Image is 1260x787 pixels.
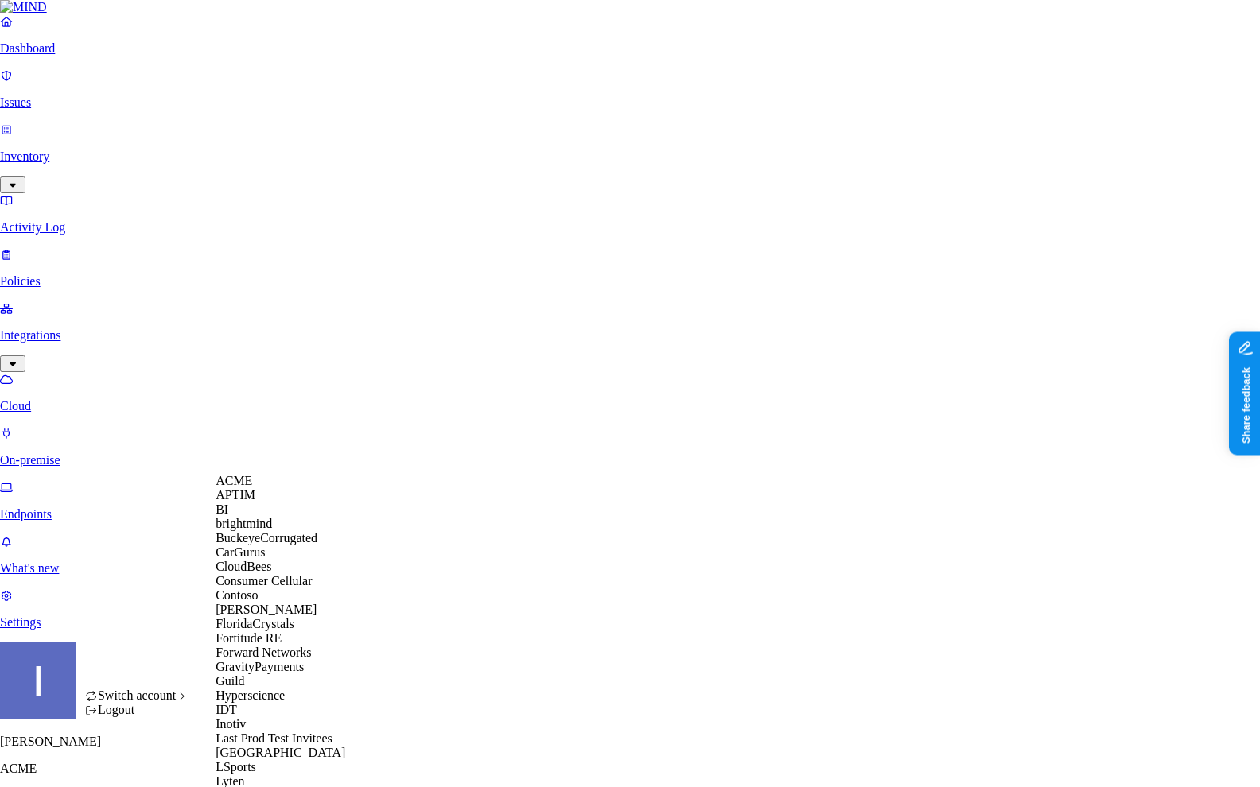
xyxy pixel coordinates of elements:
span: [GEOGRAPHIC_DATA] [216,746,345,759]
span: CloudBees [216,560,271,573]
span: FloridaCrystals [216,617,294,630]
span: ACME [216,474,252,487]
span: CarGurus [216,545,265,559]
div: Logout [85,703,189,717]
span: BuckeyeCorrugated [216,531,317,545]
span: GravityPayments [216,660,304,673]
span: Switch account [98,688,176,702]
span: Consumer Cellular [216,574,312,587]
span: Hyperscience [216,688,285,702]
span: Fortitude RE [216,631,282,645]
span: Inotiv [216,717,246,731]
span: Contoso [216,588,258,602]
span: [PERSON_NAME] [216,603,317,616]
span: LSports [216,760,256,773]
span: brightmind [216,517,272,530]
span: IDT [216,703,237,716]
span: Forward Networks [216,645,311,659]
span: APTIM [216,488,255,502]
span: Guild [216,674,244,688]
span: BI [216,502,228,516]
span: Last Prod Test Invitees [216,731,332,745]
